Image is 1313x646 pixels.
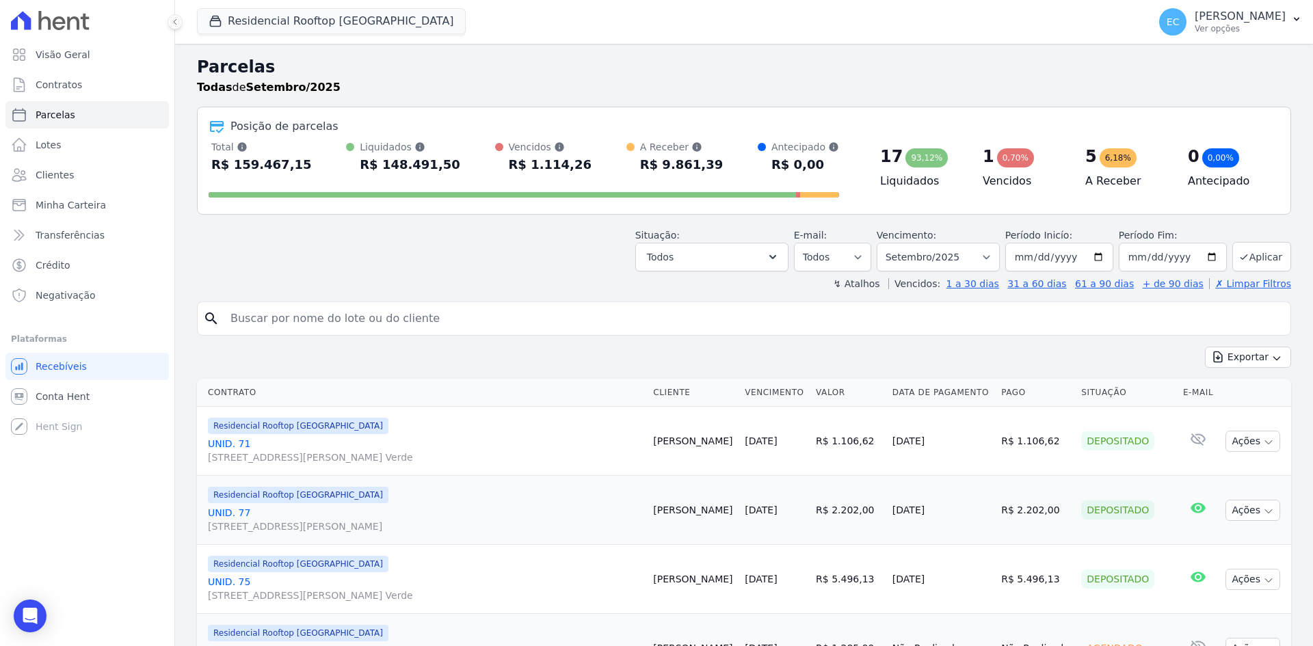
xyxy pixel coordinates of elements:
strong: Todas [197,81,233,94]
a: 61 a 90 dias [1075,278,1134,289]
strong: Setembro/2025 [246,81,341,94]
th: Vencimento [739,379,810,407]
h4: Vencidos [983,173,1063,189]
a: Contratos [5,71,169,98]
span: Contratos [36,78,82,92]
a: [DATE] [745,435,777,446]
div: 5 [1085,146,1097,167]
a: Conta Hent [5,383,169,410]
div: R$ 1.114,26 [509,154,592,176]
div: Depositado [1081,569,1154,589]
th: Contrato [197,379,648,407]
label: Situação: [635,230,680,241]
td: R$ 5.496,13 [810,545,887,614]
span: Crédito [36,258,70,272]
div: 93,12% [905,148,948,167]
p: [PERSON_NAME] [1195,10,1286,23]
div: 6,18% [1100,148,1137,167]
a: 1 a 30 dias [946,278,999,289]
h4: Antecipado [1188,173,1269,189]
th: Pago [996,379,1076,407]
div: Plataformas [11,331,163,347]
button: Residencial Rooftop [GEOGRAPHIC_DATA] [197,8,466,34]
label: Vencimento: [877,230,936,241]
td: [PERSON_NAME] [648,476,739,545]
span: Parcelas [36,108,75,122]
span: [STREET_ADDRESS][PERSON_NAME] [208,520,642,533]
div: R$ 9.861,39 [640,154,723,176]
a: UNID. 75[STREET_ADDRESS][PERSON_NAME] Verde [208,575,642,602]
span: Residencial Rooftop [GEOGRAPHIC_DATA] [208,418,388,434]
span: Minha Carteira [36,198,106,212]
span: Residencial Rooftop [GEOGRAPHIC_DATA] [208,487,388,503]
span: EC [1167,17,1180,27]
input: Buscar por nome do lote ou do cliente [222,305,1285,332]
label: Período Inicío: [1005,230,1072,241]
a: UNID. 71[STREET_ADDRESS][PERSON_NAME] Verde [208,437,642,464]
div: 1 [983,146,994,167]
div: R$ 159.467,15 [211,154,312,176]
a: Clientes [5,161,169,189]
a: Negativação [5,282,169,309]
div: Depositado [1081,431,1154,450]
span: Negativação [36,288,96,302]
button: Todos [635,243,788,271]
a: + de 90 dias [1143,278,1204,289]
th: Situação [1076,379,1178,407]
span: Todos [647,249,674,265]
td: [PERSON_NAME] [648,407,739,476]
a: UNID. 77[STREET_ADDRESS][PERSON_NAME] [208,506,642,533]
button: Ações [1225,431,1280,452]
span: Lotes [36,138,62,152]
span: Clientes [36,168,74,182]
span: Residencial Rooftop [GEOGRAPHIC_DATA] [208,625,388,641]
th: Cliente [648,379,739,407]
div: 17 [880,146,903,167]
span: Transferências [36,228,105,242]
div: Antecipado [771,140,839,154]
a: Recebíveis [5,353,169,380]
td: [DATE] [887,407,996,476]
p: Ver opções [1195,23,1286,34]
a: [DATE] [745,504,777,515]
span: Recebíveis [36,360,87,373]
div: 0 [1188,146,1199,167]
a: [DATE] [745,574,777,584]
a: Crédito [5,252,169,279]
i: search [203,310,220,327]
div: Open Intercom Messenger [14,600,47,632]
td: [DATE] [887,476,996,545]
label: Período Fim: [1119,228,1227,243]
th: Valor [810,379,887,407]
td: R$ 2.202,00 [810,476,887,545]
a: Parcelas [5,101,169,129]
a: Lotes [5,131,169,159]
h2: Parcelas [197,55,1291,79]
span: Visão Geral [36,48,90,62]
span: [STREET_ADDRESS][PERSON_NAME] Verde [208,450,642,464]
div: A Receber [640,140,723,154]
label: E-mail: [794,230,827,241]
th: Data de Pagamento [887,379,996,407]
a: Visão Geral [5,41,169,68]
td: R$ 5.496,13 [996,545,1076,614]
div: Vencidos [509,140,592,154]
div: Liquidados [360,140,460,154]
h4: Liquidados [880,173,961,189]
button: EC [PERSON_NAME] Ver opções [1148,3,1313,41]
td: R$ 1.106,62 [810,407,887,476]
td: [PERSON_NAME] [648,545,739,614]
div: Total [211,140,312,154]
div: 0,70% [997,148,1034,167]
div: Depositado [1081,500,1154,520]
span: [STREET_ADDRESS][PERSON_NAME] Verde [208,589,642,602]
p: de [197,79,341,96]
a: Transferências [5,221,169,249]
button: Ações [1225,569,1280,590]
div: R$ 0,00 [771,154,839,176]
div: 0,00% [1202,148,1239,167]
td: [DATE] [887,545,996,614]
h4: A Receber [1085,173,1166,189]
button: Exportar [1205,347,1291,368]
td: R$ 1.106,62 [996,407,1076,476]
